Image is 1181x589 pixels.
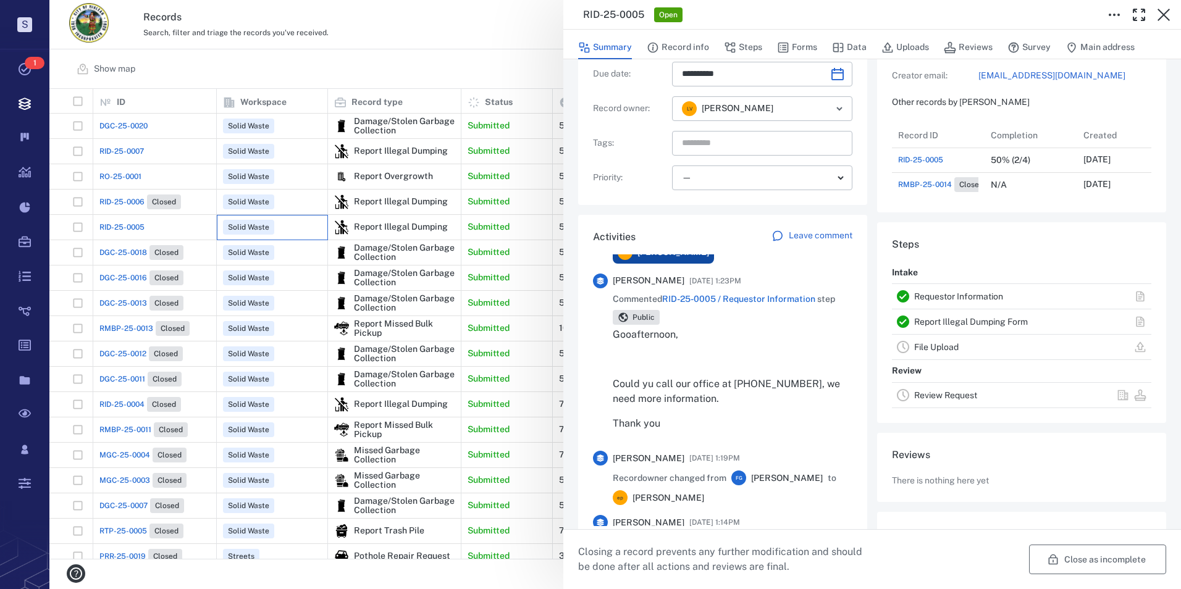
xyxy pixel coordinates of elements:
div: Completion [991,118,1038,152]
span: [PERSON_NAME] [702,102,773,115]
p: Tags : [593,137,667,149]
div: Record ID [898,118,938,152]
a: Review Request [914,390,977,400]
p: Closing a record prevents any further modification and should be done after all actions and revie... [578,545,872,574]
span: Closed [957,180,986,190]
span: [PERSON_NAME] [613,453,684,465]
a: RID-25-0005 / Requestor Information [662,294,815,304]
div: Record ID [892,123,985,148]
span: Public [630,312,657,323]
button: Summary [578,36,632,59]
button: Close [1151,2,1176,27]
p: Thank you [613,416,852,431]
p: [DATE] [1083,178,1111,191]
div: F G [731,470,746,485]
div: Created [1083,118,1117,152]
button: Open [831,100,848,117]
div: ReviewsThere is nothing here yet [877,433,1166,512]
p: Other records by [PERSON_NAME] [892,96,1151,109]
div: Citizen infoCreator name:[PERSON_NAME]Creator email:[EMAIL_ADDRESS][DOMAIN_NAME]Other records by ... [877,3,1166,222]
span: [DATE] 1:14PM [689,515,740,530]
p: There is nothing here yet [892,475,989,487]
button: Record info [647,36,709,59]
span: Commented step [613,293,835,306]
div: Completion [985,123,1077,148]
p: S [17,17,32,32]
div: ActivitiesLeave commentLV[PERSON_NAME][PERSON_NAME][DATE] 1:23PMCommentedRID-25-0005 / Requestor ... [578,215,867,551]
button: Data [832,36,867,59]
a: RMBP-25-0014Closed [898,177,988,192]
span: 1 [25,57,44,69]
button: Uploads [881,36,929,59]
div: Created [1077,123,1170,148]
a: Requestor Information [914,291,1003,301]
div: N/A [991,180,1007,190]
div: e p [613,490,628,505]
div: 50% (2/4) [991,156,1030,165]
p: Record owner : [593,102,667,115]
a: File Upload [914,342,959,352]
p: [DATE] [1083,154,1111,166]
p: Could yu call our office at [PHONE_NUMBER], we need more information. [613,377,852,406]
a: RID-25-0005 [898,154,943,165]
span: Help [28,9,53,20]
div: StepsIntakeRequestor InformationReport Illegal Dumping FormFile UploadReviewReview Request [877,222,1166,433]
span: [DATE] 1:19PM [689,451,740,466]
p: Intake [892,262,918,284]
p: Creator email: [892,70,978,82]
span: [PERSON_NAME] [613,275,684,287]
div: L V [682,101,697,116]
div: — [682,170,833,185]
span: RMBP-25-0014 [898,179,952,190]
span: Open [657,10,680,20]
a: [EMAIL_ADDRESS][DOMAIN_NAME] [978,70,1151,82]
button: Forms [777,36,817,59]
span: [PERSON_NAME] [613,517,684,529]
span: [PERSON_NAME] [633,492,704,504]
span: to [828,472,836,485]
button: Steps [724,36,762,59]
button: Survey [1007,36,1051,59]
span: [PERSON_NAME] [751,472,823,485]
p: Review [892,360,922,382]
h6: Activities [593,230,636,244]
h6: Steps [892,237,1151,252]
p: Gooafternoon, [613,327,852,342]
span: [DATE] 1:23PM [689,274,741,288]
p: Priority : [593,172,667,184]
span: Record owner changed from [613,472,726,485]
a: Report Illegal Dumping Form [914,317,1028,327]
h3: RID-25-0005 [583,7,644,22]
h6: Reviews [892,448,1151,462]
button: Toggle Fullscreen [1127,2,1151,27]
button: Main address [1065,36,1135,59]
p: Due date : [593,68,667,80]
button: Reviews [944,36,993,59]
a: Leave comment [771,230,852,244]
button: Choose date, selected date is Aug 8, 2025 [825,62,850,86]
button: Close as incomplete [1029,545,1166,574]
p: Leave comment [789,230,852,242]
button: Toggle to Edit Boxes [1102,2,1127,27]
